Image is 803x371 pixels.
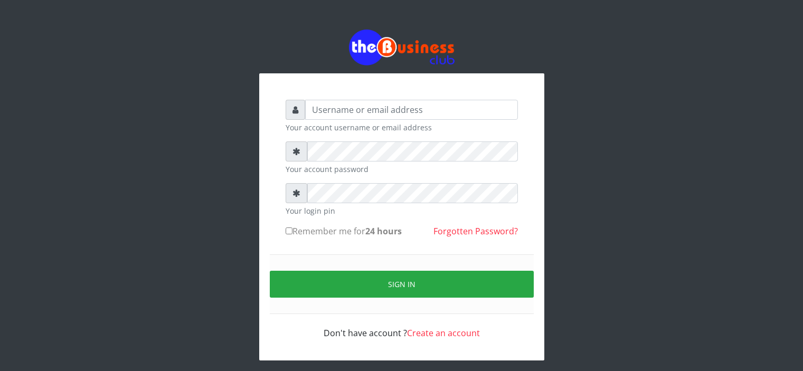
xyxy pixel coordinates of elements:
a: Forgotten Password? [433,225,518,237]
button: Sign in [270,271,534,298]
small: Your login pin [286,205,518,216]
small: Your account password [286,164,518,175]
label: Remember me for [286,225,402,237]
input: Username or email address [305,100,518,120]
small: Your account username or email address [286,122,518,133]
a: Create an account [407,327,480,339]
input: Remember me for24 hours [286,227,292,234]
div: Don't have account ? [286,314,518,339]
b: 24 hours [365,225,402,237]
